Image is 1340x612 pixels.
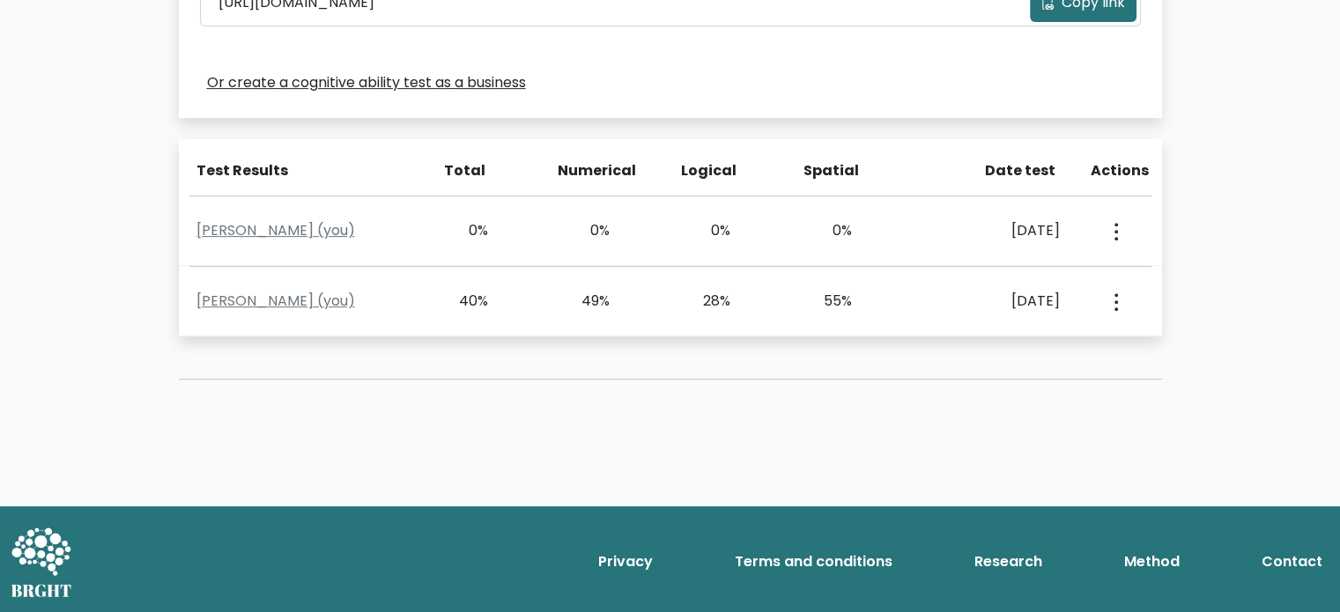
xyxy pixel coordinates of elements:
div: Test Results [196,160,414,181]
div: 55% [802,291,852,312]
div: 0% [559,220,610,241]
a: Contact [1255,544,1329,579]
div: 0% [439,220,489,241]
div: 40% [439,291,489,312]
div: [DATE] [923,220,1060,241]
div: [DATE] [923,291,1060,312]
div: 0% [802,220,852,241]
a: Privacy [591,544,660,579]
div: Spatial [803,160,855,181]
div: Logical [681,160,732,181]
a: Method [1117,544,1187,579]
a: [PERSON_NAME] (you) [196,291,355,311]
a: Or create a cognitive ability test as a business [207,72,526,93]
div: Total [435,160,486,181]
div: 0% [681,220,731,241]
div: Numerical [558,160,609,181]
div: Actions [1091,160,1151,181]
a: Research [967,544,1049,579]
div: 49% [559,291,610,312]
a: Terms and conditions [728,544,900,579]
div: Date test [927,160,1070,181]
a: [PERSON_NAME] (you) [196,220,355,240]
div: 28% [681,291,731,312]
